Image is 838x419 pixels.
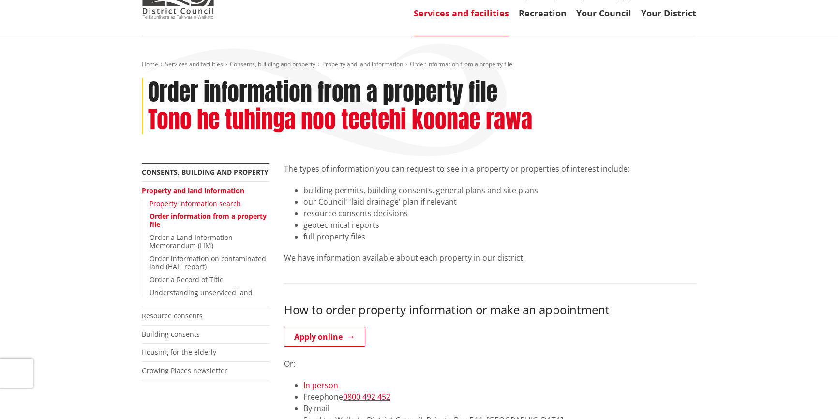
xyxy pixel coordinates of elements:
[142,186,244,195] a: Property and land information
[230,60,315,68] a: Consents, building and property
[150,199,241,208] a: Property information search
[284,358,696,370] p: Or:
[322,60,403,68] a: Property and land information
[303,391,696,403] li: Freephone
[150,233,233,250] a: Order a Land Information Memorandum (LIM)
[148,78,497,106] h1: Order information from a property file
[150,254,266,271] a: Order information on contaminated land (HAIL report)
[303,380,338,390] a: In person
[284,163,696,175] p: The types of information you can request to see in a property or properties of interest include:
[148,106,532,134] h2: Tono he tuhinga noo teetehi koonae rawa
[519,7,567,19] a: Recreation
[303,208,696,219] li: resource consents decisions
[142,366,227,375] a: Growing Places newsletter
[165,60,223,68] a: Services and facilities
[414,7,509,19] a: Services and facilities
[150,275,224,284] a: Order a Record of Title
[142,60,158,68] a: Home
[303,196,696,208] li: our Council' 'laid drainage' plan if relevant
[284,252,696,264] p: We have information available about each property in our district.
[303,184,696,196] li: building permits, building consents, general plans and site plans
[793,378,828,413] iframe: Messenger Launcher
[410,60,512,68] span: Order information from a property file
[142,167,269,177] a: Consents, building and property
[150,211,267,229] a: Order information from a property file
[142,60,696,69] nav: breadcrumb
[303,219,696,231] li: geotechnical reports
[343,391,390,402] a: 0800 492 452
[142,329,200,339] a: Building consents
[284,303,696,317] h3: How to order property information or make an appointment
[303,231,696,242] li: full property files.
[142,311,203,320] a: Resource consents
[142,347,216,357] a: Housing for the elderly
[641,7,696,19] a: Your District
[284,327,365,347] a: Apply online
[576,7,631,19] a: Your Council
[150,288,253,297] a: Understanding unserviced land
